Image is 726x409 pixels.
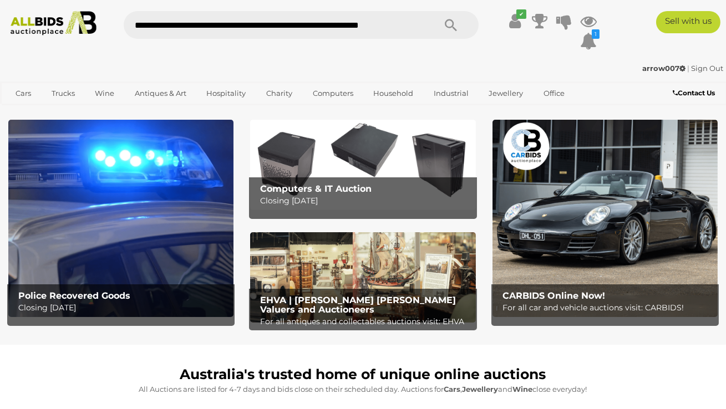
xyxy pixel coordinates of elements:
[8,103,45,121] a: Sports
[673,87,718,99] a: Contact Us
[493,120,718,317] a: CARBIDS Online Now! CARBIDS Online Now! For all car and vehicle auctions visit: CARBIDS!
[444,385,461,393] strong: Cars
[199,84,253,103] a: Hospitality
[493,120,718,317] img: CARBIDS Online Now!
[516,9,526,19] i: ✔
[128,84,194,103] a: Antiques & Art
[260,183,372,194] b: Computers & IT Auction
[18,290,130,301] b: Police Recovered Goods
[691,64,723,73] a: Sign Out
[507,11,524,31] a: ✔
[260,315,471,329] p: For all antiques and collectables auctions visit: EHVA
[580,31,597,51] a: 1
[502,301,713,315] p: For all car and vehicle auctions visit: CARBIDS!
[536,84,572,103] a: Office
[14,383,712,396] p: All Auctions are listed for 4-7 days and bids close on their scheduled day. Auctions for , and cl...
[366,84,420,103] a: Household
[260,194,471,208] p: Closing [DATE]
[6,11,102,35] img: Allbids.com.au
[423,11,479,39] button: Search
[656,11,720,33] a: Sell with us
[687,64,689,73] span: |
[260,295,456,315] b: EHVA | [PERSON_NAME] [PERSON_NAME] Valuers and Auctioneers
[18,301,229,315] p: Closing [DATE]
[44,84,82,103] a: Trucks
[250,232,475,323] img: EHVA | Evans Hastings Valuers and Auctioneers
[463,385,499,393] strong: Jewellery
[427,84,476,103] a: Industrial
[502,290,605,301] b: CARBIDS Online Now!
[250,232,475,323] a: EHVA | Evans Hastings Valuers and Auctioneers EHVA | [PERSON_NAME] [PERSON_NAME] Valuers and Auct...
[14,367,712,382] h1: Australia's trusted home of unique online auctions
[306,84,361,103] a: Computers
[673,89,715,97] b: Contact Us
[592,29,600,39] i: 1
[513,385,533,393] strong: Wine
[8,120,233,317] img: Police Recovered Goods
[481,84,530,103] a: Jewellery
[259,84,299,103] a: Charity
[8,84,38,103] a: Cars
[250,120,475,210] a: Computers & IT Auction Computers & IT Auction Closing [DATE]
[250,120,475,210] img: Computers & IT Auction
[8,120,233,317] a: Police Recovered Goods Police Recovered Goods Closing [DATE]
[88,84,121,103] a: Wine
[642,64,687,73] a: arrow007
[52,103,145,121] a: [GEOGRAPHIC_DATA]
[642,64,686,73] strong: arrow007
